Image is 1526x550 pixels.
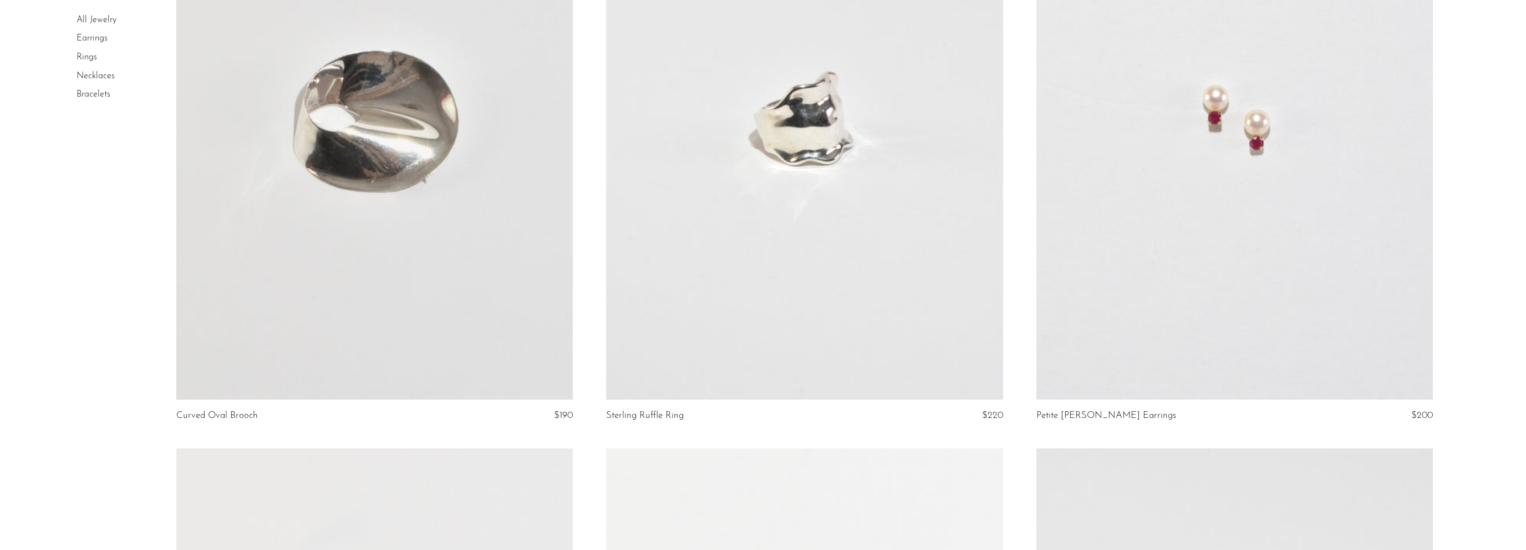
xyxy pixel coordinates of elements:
[176,411,258,421] a: Curved Oval Brooch
[982,411,1003,420] span: $220
[77,34,108,43] a: Earrings
[77,72,115,80] a: Necklaces
[77,53,97,62] a: Rings
[77,16,116,24] a: All Jewelry
[1036,411,1176,421] a: Petite [PERSON_NAME] Earrings
[77,90,110,99] a: Bracelets
[554,411,573,420] span: $190
[606,411,684,421] a: Sterling Ruffle Ring
[1411,411,1433,420] span: $200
